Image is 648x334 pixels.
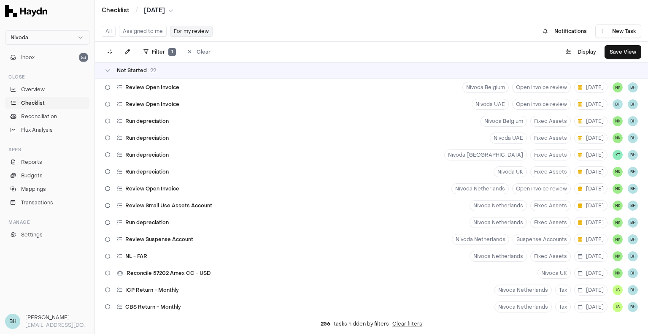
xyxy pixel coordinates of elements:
button: Clear filters [392,320,422,327]
span: Review Open Invoice [125,185,179,192]
button: BH [628,302,638,312]
span: Filter [152,49,165,55]
button: BH [628,234,638,244]
button: NK [613,251,623,261]
button: Nivoda [5,30,89,45]
span: NK [613,234,623,244]
span: BH [628,150,638,160]
a: Flux Analysis [5,124,89,136]
button: Nivoda Netherlands [494,285,552,296]
span: NK [613,82,623,92]
button: Assigned to me [119,26,167,37]
span: [DATE] [578,219,604,226]
span: Run depreciation [125,118,169,125]
span: Run depreciation [125,219,169,226]
button: Fixed Assets [530,133,571,144]
span: Settings [21,231,43,239]
div: Close [5,70,89,84]
button: Tax [555,285,571,296]
div: tasks hidden by filters [95,314,648,334]
span: [DATE] [578,270,604,277]
button: BH [628,99,638,109]
button: Fixed Assets [530,200,571,211]
button: NK [613,217,623,228]
span: Checklist [21,99,45,107]
button: Nivoda Belgium [481,116,527,127]
span: [DATE] [578,253,604,260]
button: Nivoda UK [494,166,527,177]
span: Budgets [21,172,43,179]
button: BH [628,251,638,261]
span: [DATE] [578,101,604,108]
button: Open invoice review [512,99,571,110]
div: Apps [5,143,89,156]
span: Review Small Use Assets Account [125,202,212,209]
button: Nivoda Netherlands [451,183,509,194]
button: NK [613,184,623,194]
span: NL - FAR [125,253,147,260]
nav: breadcrumb [102,6,173,15]
span: Not Started [117,67,147,74]
span: [DATE] [578,152,604,158]
button: [DATE] [574,200,607,211]
span: 256 [321,320,330,327]
span: KT [613,150,623,160]
button: Nivoda Netherlands [494,301,552,312]
button: [DATE] [574,301,607,312]
button: [DATE] [574,82,607,93]
button: Save View [605,45,641,59]
span: 22 [150,67,156,74]
button: New Task [595,24,641,38]
button: BH [628,167,638,177]
button: [DATE] [574,285,607,296]
button: [DATE] [574,268,607,279]
button: NK [613,268,623,278]
button: BH [613,99,623,109]
span: [DATE] [144,6,165,15]
span: Flux Analysis [21,126,53,134]
button: Nivoda Netherlands [470,251,527,262]
span: BH [628,201,638,211]
span: BH [628,184,638,194]
button: For my review [170,26,213,37]
span: BH [628,268,638,278]
button: BH [628,285,638,295]
span: / [134,6,140,14]
a: Transactions [5,197,89,209]
button: Display [561,45,601,59]
span: JS [613,285,623,295]
span: [DATE] [578,118,604,125]
span: Review Open Invoice [125,84,179,91]
button: BH [628,133,638,143]
span: Reports [21,158,42,166]
button: Tax [555,301,571,312]
button: Nivoda Belgium [462,82,509,93]
button: Nivoda UAE [472,99,509,110]
button: Suspense Accounts [513,234,571,245]
button: Inbox53 [5,52,89,63]
span: Mappings [21,185,46,193]
span: Review Suspense Account [125,236,193,243]
button: All [102,26,116,37]
button: Fixed Assets [530,149,571,160]
span: BH [628,82,638,92]
span: [DATE] [578,185,604,192]
button: Fixed Assets [530,166,571,177]
button: BH [628,116,638,126]
a: Reports [5,156,89,168]
button: BH [628,217,638,228]
span: 1 [168,48,176,56]
span: CBS Return - Monthly [125,304,181,310]
span: Transactions [21,199,53,206]
span: Reconciliation [21,113,57,120]
span: ICP Return - Monthly [125,287,179,293]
